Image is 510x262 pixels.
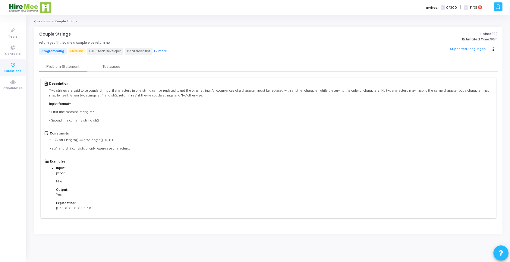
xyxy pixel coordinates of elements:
button: Actions [489,45,498,54]
p: • str1 and str2 consists of only lower-case characters. [50,146,130,151]
strong: Input format [49,102,69,106]
span: Tests [8,34,17,39]
span: | [460,4,461,11]
h5: return yes if they are a couple else return no [39,41,110,45]
p: – [49,102,492,107]
p: paper [56,171,91,176]
span: Medium [68,48,86,55]
img: logo [8,2,52,14]
div: Problem Statement [46,65,80,69]
span: 100 [492,31,498,36]
button: Supported Languages [448,45,488,54]
span: 30m [490,37,498,41]
span: T [441,5,445,10]
p: Points: [348,32,498,36]
p: • Second line contains string str2 [49,118,492,123]
span: I [464,5,468,10]
strong: Output: [56,188,68,192]
nav: breadcrumb [34,20,502,24]
span: Contests [5,52,20,57]
span: Programming [39,48,67,55]
label: Invites: [426,5,438,10]
strong: Input: [56,166,65,170]
p: p -> t, a -> i, e -> l, r -> e [56,206,91,211]
h5: Constraints [50,131,130,135]
h5: Examples [50,159,97,163]
p: title [56,179,91,184]
button: +2 more [153,49,167,54]
div: Testcases [102,65,120,69]
p: Two strings are said to be couple strings, if characters in one string can be replaced to get the... [49,88,492,98]
p: Estimated Time: [348,37,498,41]
a: Questions [34,20,50,23]
span: Questions [4,69,21,74]
strong: Explanation: [56,201,76,205]
span: Data Scientist [125,48,153,55]
h5: Description [49,82,492,86]
span: Candidates [3,86,23,91]
span: Couple Strings [55,20,77,23]
p: Yes [56,192,91,197]
p: • 1 <= str1.length() == str2.length() <= 100 [50,138,130,143]
span: 31/31 [469,5,477,10]
p: • First line contains string str1 [49,110,492,115]
span: Full Stack Developer [87,48,123,55]
span: 0/300 [446,5,457,10]
p: Couple Strings [39,32,71,37]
